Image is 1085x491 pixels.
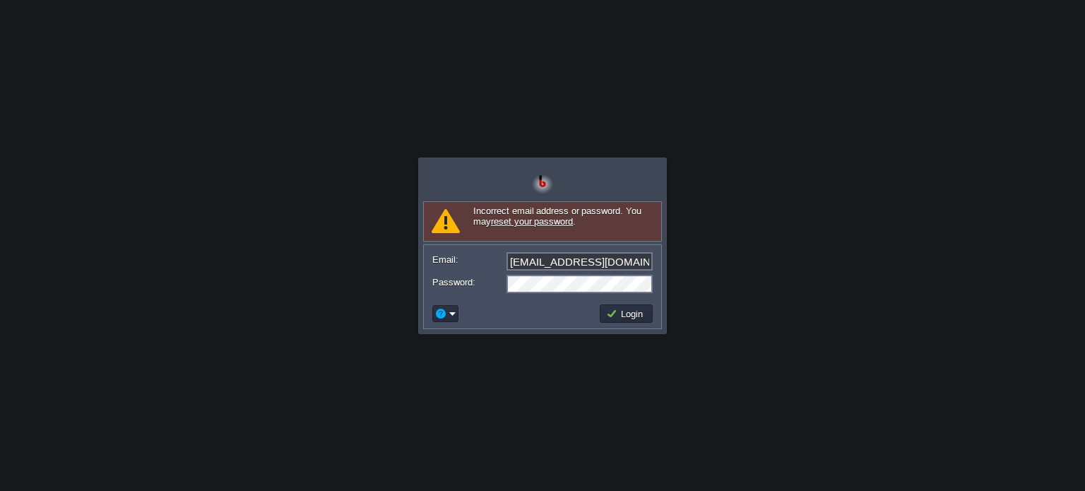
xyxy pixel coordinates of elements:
[432,252,505,267] label: Email:
[606,307,647,320] button: Login
[432,275,505,290] label: Password:
[423,201,662,242] div: Incorrect email address or password. You may .
[532,172,553,194] img: Bitss Techniques
[491,216,573,227] a: reset your password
